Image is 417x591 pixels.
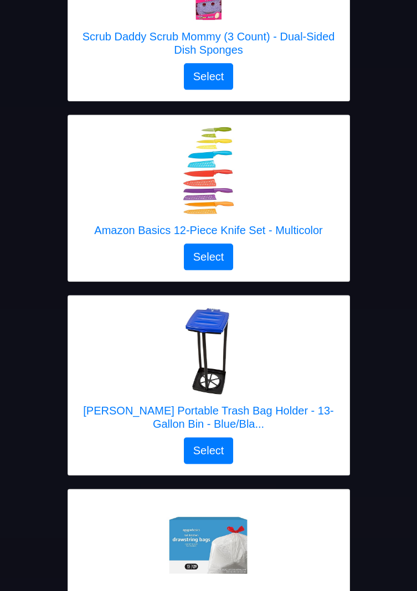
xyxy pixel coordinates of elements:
img: Wakeman Portable Trash Bag Holder - 13-Gallon Bin - Blue/Black [164,307,253,395]
img: Amazon Basics Trash Bags 120 Count - 13 Gallon [164,500,253,589]
button: Select [184,243,234,270]
h5: Scrub Daddy Scrub Mommy (3 Count) - Dual-Sided Dish Sponges [79,30,338,56]
button: Select [184,437,234,464]
h5: Amazon Basics 12-Piece Knife Set - Multicolor [94,224,322,237]
a: Wakeman Portable Trash Bag Holder - 13-Gallon Bin - Blue/Black [PERSON_NAME] Portable Trash Bag H... [79,307,338,437]
button: Select [184,63,234,90]
a: Amazon Basics 12-Piece Knife Set - Multicolor Amazon Basics 12-Piece Knife Set - Multicolor [94,126,322,243]
img: Amazon Basics 12-Piece Knife Set - Multicolor [164,126,253,215]
h5: [PERSON_NAME] Portable Trash Bag Holder - 13-Gallon Bin - Blue/Bla... [79,404,338,431]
